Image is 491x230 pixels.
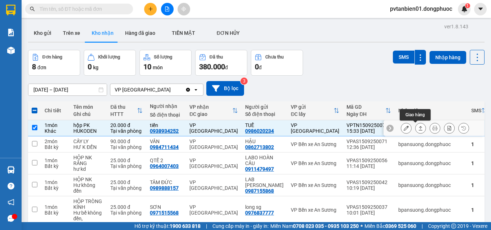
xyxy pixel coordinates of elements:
[245,111,284,117] div: Số điện thoại
[193,87,199,93] svg: open
[7,47,15,54] img: warehouse-icon
[73,166,103,172] div: hư kd
[110,139,143,144] div: 90.000 đ
[245,188,274,194] div: 0987155868
[57,4,98,10] strong: ĐỒNG PHƯỚC
[255,62,259,71] span: 0
[119,24,161,42] button: Hàng đã giao
[245,144,274,150] div: 0862713802
[189,158,238,169] div: VP [GEOGRAPHIC_DATA]
[206,222,207,230] span: |
[110,210,143,216] div: Tại văn phòng
[293,223,359,229] strong: 0708 023 035 - 0935 103 250
[181,6,186,11] span: aim
[84,50,136,76] button: Khối lượng0kg
[110,104,137,110] div: Đã thu
[217,30,240,36] span: ĐƠN HỦY
[73,144,103,150] div: HƯ K ĐỀN
[178,3,190,15] button: aim
[384,4,458,13] span: pvtanbien01.dongphuoc
[347,185,391,191] div: 10:19 [DATE]
[93,65,98,70] span: kg
[245,104,284,110] div: Người gửi
[7,29,15,36] img: solution-icon
[73,155,103,166] div: HỘP NK RĂNG
[451,224,456,229] span: copyright
[398,108,464,113] div: Nhân viên
[291,207,339,213] div: VP Bến xe An Sương
[398,160,464,166] div: bpansuong.dongphuoc
[16,52,44,56] span: 13:24:22 [DATE]
[471,182,487,188] div: 1
[45,128,66,134] div: Khác
[347,104,385,110] div: Mã GD
[45,163,66,169] div: Bất kỳ
[291,160,339,166] div: VP Bến xe An Sương
[139,50,192,76] button: Số lượng10món
[45,204,66,210] div: 1 món
[150,210,179,216] div: 0971515568
[401,123,412,133] div: Sửa đơn hàng
[115,86,171,93] div: VP [GEOGRAPHIC_DATA]
[73,182,103,194] div: Hư không đền
[98,55,120,60] div: Khối lượng
[45,108,66,113] div: Chi tiết
[150,179,182,185] div: TÂM ĐỨC
[245,122,284,128] div: TUẾ
[73,210,103,221] div: Hư bể không đền,
[165,6,170,11] span: file-add
[73,111,103,117] div: Ghi chú
[6,5,15,15] img: logo-vxr
[171,86,172,93] input: Selected VP Tân Biên.
[347,163,391,169] div: 11:14 [DATE]
[430,51,466,64] button: Nhập hàng
[150,204,182,210] div: SƠN
[270,222,359,230] span: Miền Nam
[150,185,179,191] div: 0989888157
[30,6,35,11] span: search
[245,139,284,144] div: HẬU
[57,32,88,36] span: Hotline: 19001152
[291,104,334,110] div: VP gửi
[150,128,179,134] div: 0938934252
[398,141,464,147] div: bpansuong.dongphuoc
[189,139,238,150] div: VP [GEOGRAPHIC_DATA]
[291,122,339,134] div: VP [GEOGRAPHIC_DATA]
[347,179,391,185] div: VPAS1509250042
[8,183,14,189] span: question-circle
[110,185,143,191] div: Tại văn phòng
[347,210,391,216] div: 10:01 [DATE]
[28,50,80,76] button: Đơn hàng8đơn
[347,144,391,150] div: 12:36 [DATE]
[28,24,57,42] button: Kho gửi
[73,104,103,110] div: Tên món
[385,223,416,229] strong: 0369 525 060
[212,222,269,230] span: Cung cấp máy in - giấy in:
[45,139,66,144] div: 2 món
[110,122,143,128] div: 20.000 đ
[471,141,487,147] div: 1
[3,4,35,36] img: logo
[471,160,487,166] div: 1
[471,207,487,213] div: 1
[45,144,66,150] div: Bất kỳ
[185,87,191,93] svg: Clear value
[150,163,179,169] div: 0964007403
[364,222,416,230] span: Miền Bắc
[245,155,284,166] div: LABO HOÀN CẦU
[110,179,143,185] div: 25.000 đ
[210,55,223,60] div: Đã thu
[347,139,391,144] div: VPAS1509250071
[110,158,143,163] div: 25.000 đ
[154,55,172,60] div: Số lượng
[245,177,284,188] div: LAB LÊ KHẢI
[189,204,238,216] div: VP [GEOGRAPHIC_DATA]
[150,112,182,118] div: Số điện thoại
[347,128,391,134] div: 15:33 [DATE]
[225,65,228,70] span: đ
[465,3,470,8] sup: 1
[466,3,469,8] span: 1
[45,185,66,191] div: Bất kỳ
[400,109,431,121] div: Giao hàng
[107,101,146,120] th: Toggle SortBy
